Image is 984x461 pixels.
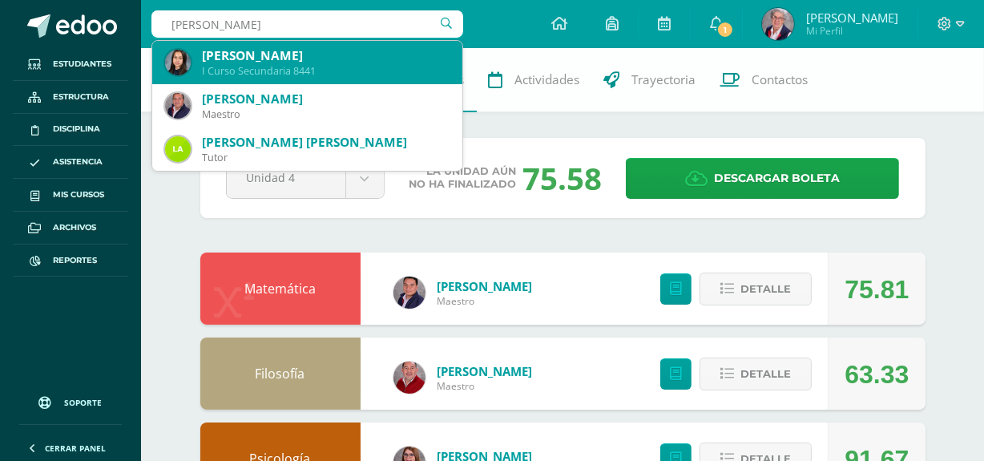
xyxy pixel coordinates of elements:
[202,151,450,164] div: Tutor
[165,136,191,162] img: 1fcce33c5ab4908b9459fbaf2c59de5d.png
[13,114,128,147] a: Disciplina
[200,253,361,325] div: Matemática
[438,278,533,294] a: [PERSON_NAME]
[165,50,191,75] img: 45412ca11ec9cef0d716945758774e8e.png
[13,179,128,212] a: Mis cursos
[53,156,103,168] span: Asistencia
[714,159,840,198] span: Descargar boleta
[409,165,516,191] span: La unidad aún no ha finalizado
[716,21,734,38] span: 1
[45,443,106,454] span: Cerrar panel
[13,245,128,277] a: Reportes
[626,158,899,199] a: Descargar boleta
[53,221,96,234] span: Archivos
[202,134,450,151] div: [PERSON_NAME] [PERSON_NAME]
[200,338,361,410] div: Filosofía
[708,48,821,112] a: Contactos
[632,71,696,88] span: Trayectoria
[247,159,325,196] span: Unidad 4
[53,188,104,201] span: Mis cursos
[256,365,305,382] a: Filosofía
[244,280,316,297] a: Matemática
[477,48,592,112] a: Actividades
[806,10,898,26] span: [PERSON_NAME]
[53,58,111,71] span: Estudiantes
[393,277,425,309] img: 817f6a4ff8703f75552d05f09a1abfc5.png
[13,146,128,179] a: Asistencia
[202,64,450,78] div: I Curso Secundaria 8441
[202,91,450,107] div: [PERSON_NAME]
[393,362,425,394] img: 376c7746482b10c11e82ae485ca64299.png
[53,91,109,103] span: Estructura
[438,379,533,393] span: Maestro
[522,157,602,199] div: 75.58
[700,358,812,390] button: Detalle
[202,47,450,64] div: [PERSON_NAME]
[151,10,463,38] input: Busca un usuario...
[700,273,812,305] button: Detalle
[227,159,384,198] a: Unidad 4
[65,397,103,408] span: Soporte
[806,24,898,38] span: Mi Perfil
[845,338,909,410] div: 63.33
[165,93,191,119] img: ebd243e3b242d3748138e7f8e32796dc.png
[740,359,791,389] span: Detalle
[752,71,809,88] span: Contactos
[202,107,450,121] div: Maestro
[740,274,791,304] span: Detalle
[845,253,909,326] div: 75.81
[19,381,122,420] a: Soporte
[13,48,128,81] a: Estudiantes
[438,363,533,379] a: [PERSON_NAME]
[53,123,100,135] span: Disciplina
[438,294,533,308] span: Maestro
[53,254,97,267] span: Reportes
[13,212,128,245] a: Archivos
[515,71,580,88] span: Actividades
[592,48,708,112] a: Trayectoria
[13,81,128,114] a: Estructura
[762,8,794,40] img: cb4066c05fad8c9475a4354f73f48469.png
